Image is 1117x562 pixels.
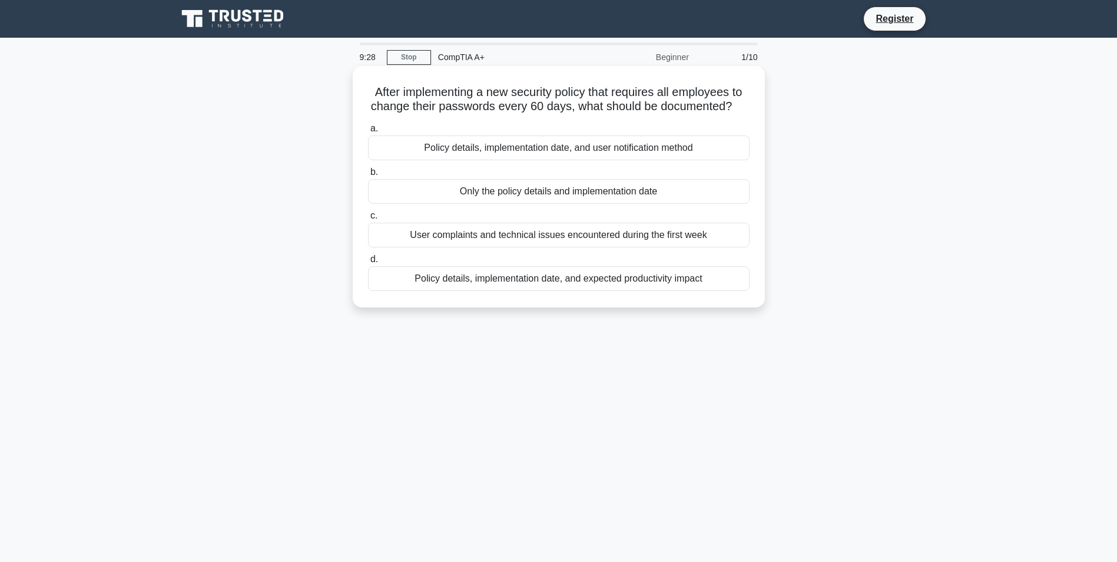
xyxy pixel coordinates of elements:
div: 9:28 [353,45,387,69]
span: a. [370,123,378,133]
div: Policy details, implementation date, and user notification method [368,135,750,160]
h5: After implementing a new security policy that requires all employees to change their passwords ev... [367,85,751,114]
span: c. [370,210,377,220]
div: Beginner [593,45,696,69]
a: Stop [387,50,431,65]
div: 1/10 [696,45,765,69]
div: User complaints and technical issues encountered during the first week [368,223,750,247]
div: Only the policy details and implementation date [368,179,750,204]
span: d. [370,254,378,264]
a: Register [869,11,920,26]
div: Policy details, implementation date, and expected productivity impact [368,266,750,291]
div: CompTIA A+ [431,45,593,69]
span: b. [370,167,378,177]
